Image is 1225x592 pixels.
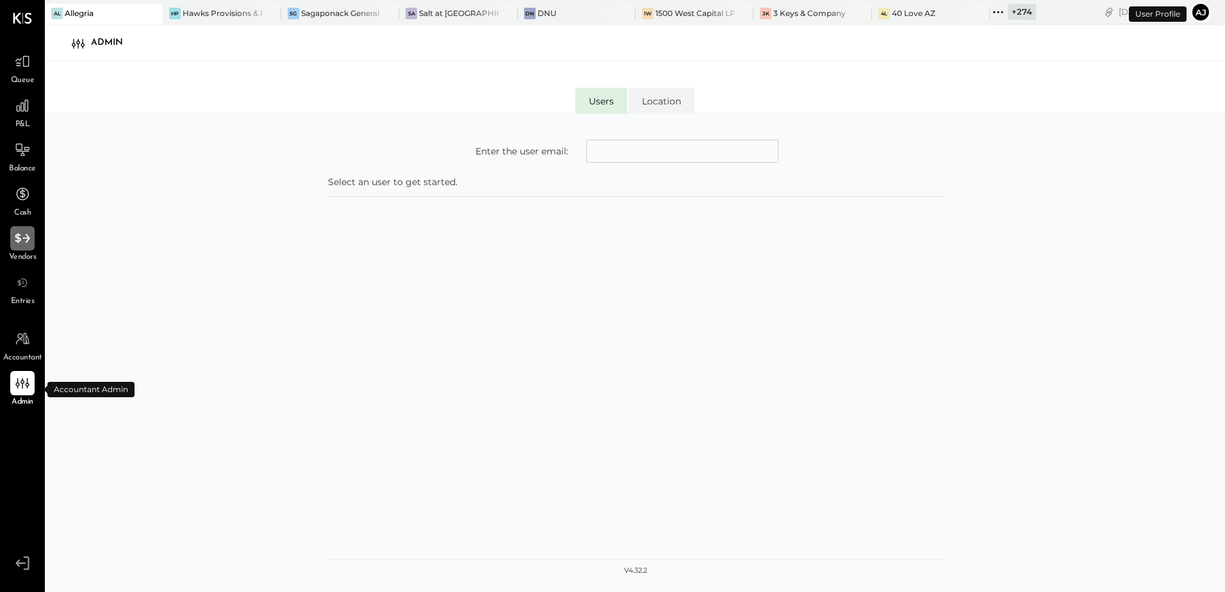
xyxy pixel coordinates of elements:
[11,75,35,86] span: Queue
[65,8,94,19] div: Allegria
[655,8,734,19] div: 1500 West Capital LP
[47,382,135,397] div: Accountant Admin
[624,566,647,576] div: v 4.32.2
[419,8,498,19] div: Salt at [GEOGRAPHIC_DATA]
[301,8,380,19] div: Sagaponack General Store
[328,176,943,188] p: Select an user to get started.
[629,88,695,113] li: Location
[1129,6,1187,22] div: User Profile
[9,163,36,175] span: Balance
[1,49,44,86] a: Queue
[1,371,44,408] a: Admin
[1,226,44,263] a: Vendors
[183,8,261,19] div: Hawks Provisions & Public House
[538,8,556,19] div: DNU
[1119,6,1187,18] div: [DATE]
[1190,2,1211,22] button: Aj
[524,8,536,19] div: DN
[475,145,568,158] label: Enter the user email:
[51,8,63,19] div: Al
[575,88,627,113] li: Users
[288,8,299,19] div: SG
[3,352,42,364] span: Accountant
[406,8,417,19] div: Sa
[11,296,35,308] span: Entries
[1,270,44,308] a: Entries
[1,94,44,131] a: P&L
[14,208,31,219] span: Cash
[9,252,37,263] span: Vendors
[1,138,44,175] a: Balance
[1008,4,1036,20] div: + 274
[12,397,33,408] span: Admin
[878,8,890,19] div: 4L
[169,8,181,19] div: HP
[760,8,771,19] div: 3K
[91,33,136,53] div: Admin
[642,8,654,19] div: 1W
[1,327,44,364] a: Accountant
[15,119,30,131] span: P&L
[1103,5,1115,19] div: copy link
[892,8,935,19] div: 40 Love AZ
[1,182,44,219] a: Cash
[773,8,846,19] div: 3 Keys & Company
